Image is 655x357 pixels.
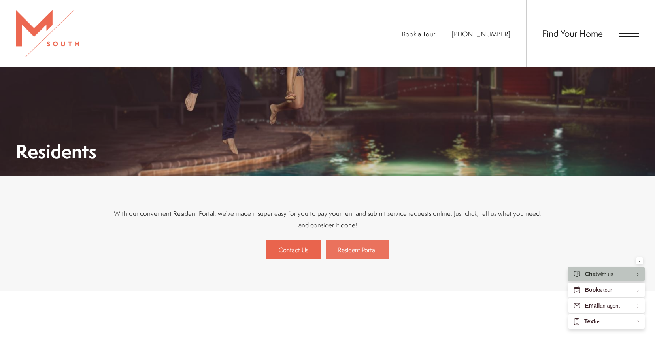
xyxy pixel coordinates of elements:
[279,246,308,254] span: Contact Us
[619,30,639,37] button: Open Menu
[16,142,96,160] h1: Residents
[452,29,510,38] a: Call Us at 813-570-8014
[452,29,510,38] span: [PHONE_NUMBER]
[16,10,79,57] img: MSouth
[542,27,603,40] a: Find Your Home
[326,240,389,259] a: Resident Portal
[338,246,376,254] span: Resident Portal
[110,208,545,230] p: With our convenient Resident Portal, we’ve made it super easy for you to pay your rent and submit...
[402,29,435,38] a: Book a Tour
[266,240,321,259] a: Contact Us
